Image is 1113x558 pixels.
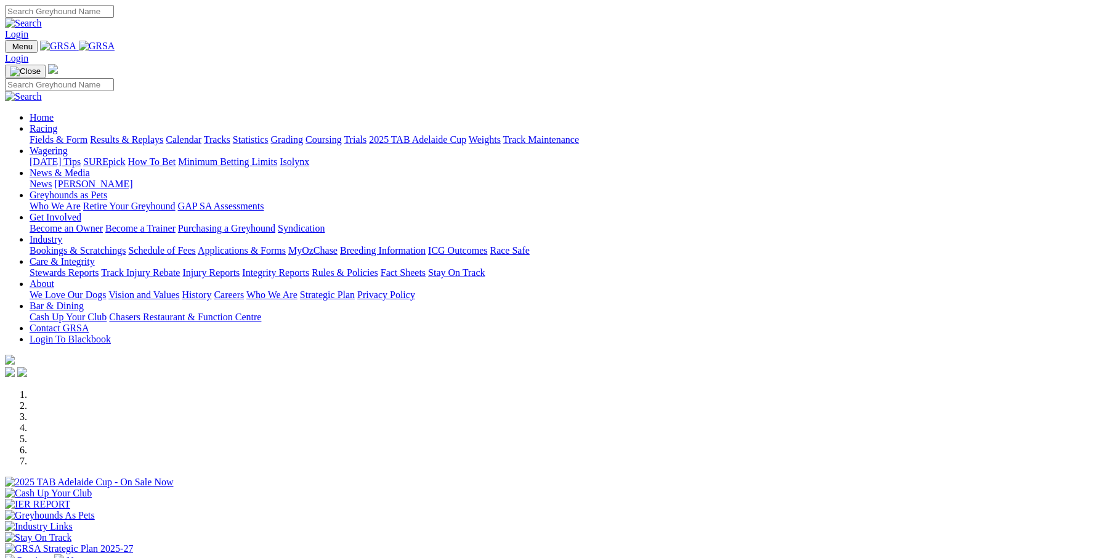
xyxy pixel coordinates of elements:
a: Bookings & Scratchings [30,245,126,256]
a: Applications & Forms [198,245,286,256]
a: Fact Sheets [381,267,426,278]
img: Cash Up Your Club [5,488,92,499]
img: Greyhounds As Pets [5,510,95,521]
a: Integrity Reports [242,267,309,278]
a: We Love Our Dogs [30,289,106,300]
a: Retire Your Greyhound [83,201,176,211]
input: Search [5,78,114,91]
a: History [182,289,211,300]
span: Menu [12,42,33,51]
a: Get Involved [30,212,81,222]
a: Trials [344,134,366,145]
img: Close [10,67,41,76]
a: Minimum Betting Limits [178,156,277,167]
a: Become an Owner [30,223,103,233]
a: Vision and Values [108,289,179,300]
img: IER REPORT [5,499,70,510]
a: Schedule of Fees [128,245,195,256]
a: GAP SA Assessments [178,201,264,211]
img: Industry Links [5,521,73,532]
a: Wagering [30,145,68,156]
a: [DATE] Tips [30,156,81,167]
a: Coursing [306,134,342,145]
a: Strategic Plan [300,289,355,300]
div: Greyhounds as Pets [30,201,1108,212]
a: Privacy Policy [357,289,415,300]
a: MyOzChase [288,245,338,256]
div: Get Involved [30,223,1108,234]
a: Race Safe [490,245,529,256]
img: Search [5,18,42,29]
img: logo-grsa-white.png [48,64,58,74]
img: Search [5,91,42,102]
a: Cash Up Your Club [30,312,107,322]
input: Search [5,5,114,18]
a: Industry [30,234,62,245]
a: Breeding Information [340,245,426,256]
img: Stay On Track [5,532,71,543]
a: Who We Are [30,201,81,211]
a: News [30,179,52,189]
a: Home [30,112,54,123]
a: Bar & Dining [30,301,84,311]
a: Login [5,53,28,63]
a: SUREpick [83,156,125,167]
a: Weights [469,134,501,145]
a: Login [5,29,28,39]
a: Chasers Restaurant & Function Centre [109,312,261,322]
a: Careers [214,289,244,300]
a: News & Media [30,168,90,178]
button: Toggle navigation [5,40,38,53]
div: Racing [30,134,1108,145]
a: Become a Trainer [105,223,176,233]
div: Wagering [30,156,1108,168]
a: Grading [271,134,303,145]
a: Login To Blackbook [30,334,111,344]
a: Care & Integrity [30,256,95,267]
a: Isolynx [280,156,309,167]
a: [PERSON_NAME] [54,179,132,189]
a: Fields & Form [30,134,87,145]
img: GRSA [79,41,115,52]
a: Track Injury Rebate [101,267,180,278]
div: Industry [30,245,1108,256]
img: GRSA [40,41,76,52]
img: facebook.svg [5,367,15,377]
a: 2025 TAB Adelaide Cup [369,134,466,145]
a: Stewards Reports [30,267,99,278]
a: Stay On Track [428,267,485,278]
a: Who We Are [246,289,297,300]
a: Racing [30,123,57,134]
a: Greyhounds as Pets [30,190,107,200]
a: Statistics [233,134,269,145]
a: Injury Reports [182,267,240,278]
a: Contact GRSA [30,323,89,333]
a: How To Bet [128,156,176,167]
img: 2025 TAB Adelaide Cup - On Sale Now [5,477,174,488]
a: Purchasing a Greyhound [178,223,275,233]
a: Calendar [166,134,201,145]
div: About [30,289,1108,301]
a: Track Maintenance [503,134,579,145]
a: Tracks [204,134,230,145]
a: Rules & Policies [312,267,378,278]
a: Results & Replays [90,134,163,145]
a: ICG Outcomes [428,245,487,256]
div: Bar & Dining [30,312,1108,323]
div: Care & Integrity [30,267,1108,278]
img: twitter.svg [17,367,27,377]
img: GRSA Strategic Plan 2025-27 [5,543,133,554]
button: Toggle navigation [5,65,46,78]
div: News & Media [30,179,1108,190]
a: About [30,278,54,289]
img: logo-grsa-white.png [5,355,15,365]
a: Syndication [278,223,325,233]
